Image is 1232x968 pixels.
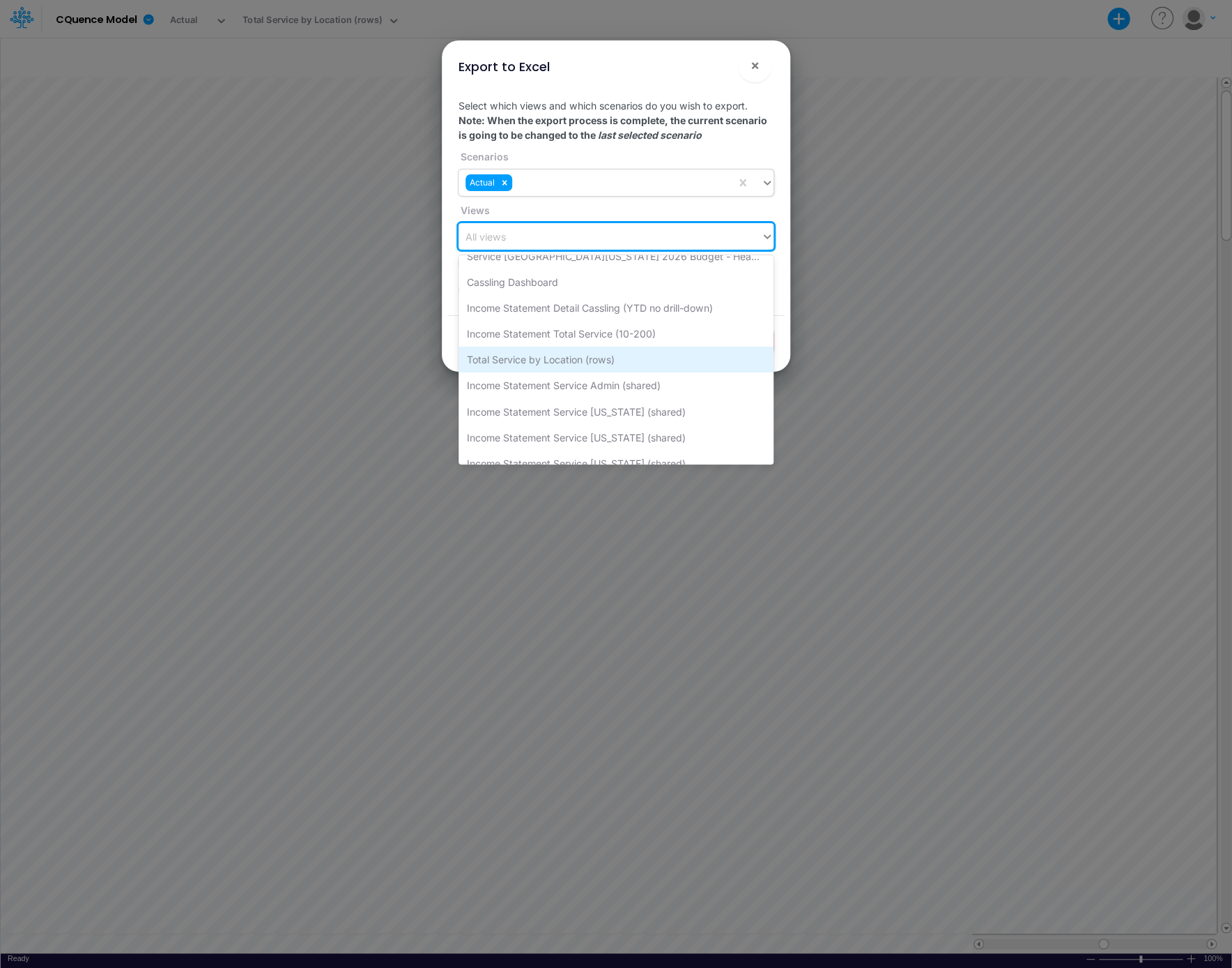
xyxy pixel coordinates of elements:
[750,56,760,73] span: ×
[459,203,490,218] label: Views
[447,87,785,315] div: Select which views and which scenarios do you wish to export.
[459,149,509,164] label: Scenarios
[738,49,771,82] button: Close
[459,451,773,476] div: Income Statement Service [US_STATE] (shared)
[459,269,773,295] div: Cassling Dashboard
[465,174,497,191] div: Actual
[459,399,773,425] div: Income Statement Service [US_STATE] (shared)
[459,243,773,269] div: Service [GEOGRAPHIC_DATA][US_STATE] 2026 Budget - Headcount
[465,229,506,244] div: All views
[459,114,767,141] strong: Note: When the export process is complete, the current scenario is going to be changed to the
[459,425,773,451] div: Income Statement Service [US_STATE] (shared)
[459,372,773,398] div: Income Statement Service Admin (shared)
[459,347,773,372] div: Total Service by Location (rows)
[459,295,773,321] div: Income Statement Detail Cassling (YTD no drill-down)
[598,129,702,141] em: last selected scenario
[459,57,550,76] div: Export to Excel
[459,321,773,347] div: Income Statement Total Service (10-200)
